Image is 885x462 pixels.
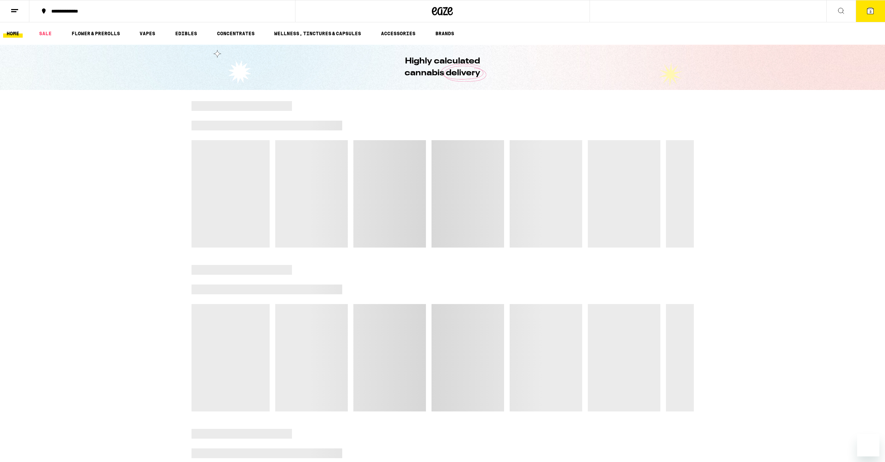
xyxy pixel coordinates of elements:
[432,29,458,38] a: BRANDS
[857,434,879,456] iframe: Button to launch messaging window
[377,29,419,38] a: ACCESSORIES
[136,29,159,38] a: VAPES
[3,29,23,38] a: HOME
[36,29,55,38] a: SALE
[385,55,500,79] h1: Highly calculated cannabis delivery
[213,29,258,38] a: CONCENTRATES
[68,29,123,38] a: FLOWER & PREROLLS
[172,29,201,38] a: EDIBLES
[856,0,885,22] button: 3
[271,29,365,38] a: WELLNESS, TINCTURES & CAPSULES
[869,9,871,14] span: 3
